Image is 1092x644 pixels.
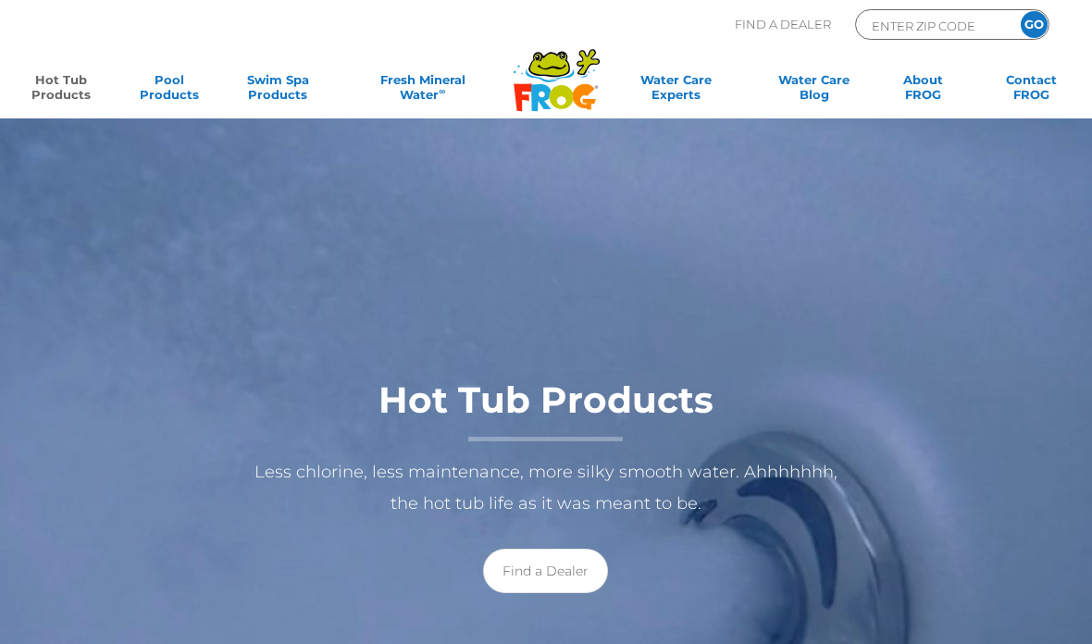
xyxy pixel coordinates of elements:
a: Fresh MineralWater∞ [344,72,502,109]
input: Zip Code Form [870,15,995,36]
a: PoolProducts [127,72,211,109]
sup: ∞ [439,86,445,96]
a: Find a Dealer [483,549,608,593]
a: AboutFROG [881,72,965,109]
h1: Hot Tub Products [240,380,851,441]
a: Swim SpaProducts [236,72,320,109]
a: Water CareBlog [772,72,856,109]
input: GO [1021,11,1048,38]
p: Find A Dealer [735,9,831,40]
a: Water CareExperts [604,72,748,109]
p: Less chlorine, less maintenance, more silky smooth water. Ahhhhhhh, the hot tub life as it was me... [240,456,851,519]
a: Hot TubProducts [19,72,103,109]
a: ContactFROG [989,72,1073,109]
